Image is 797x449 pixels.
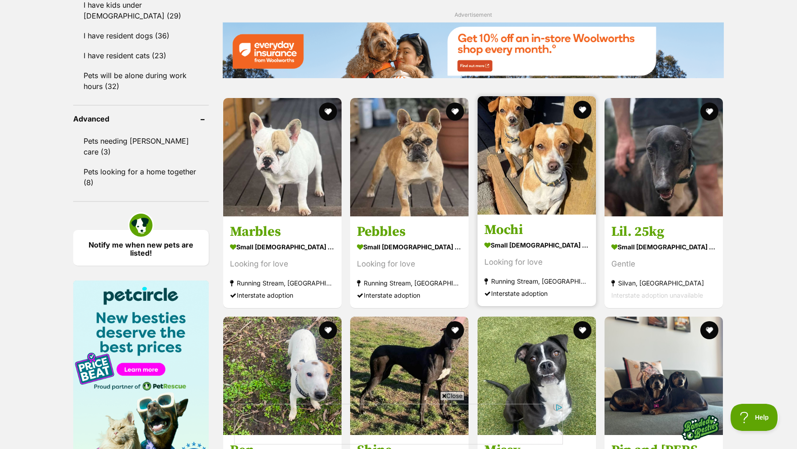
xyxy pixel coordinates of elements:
img: Everyday Insurance promotional banner [222,22,724,78]
strong: Running Stream, [GEOGRAPHIC_DATA] [484,275,589,287]
a: Lil. 25kg small [DEMOGRAPHIC_DATA] Dog Gentle Silvan, [GEOGRAPHIC_DATA] Interstate adoption unava... [605,216,723,308]
iframe: Advertisement [234,404,563,444]
button: favourite [573,101,591,119]
strong: small [DEMOGRAPHIC_DATA] Dog [484,239,589,252]
a: Mochi small [DEMOGRAPHIC_DATA] Dog Looking for love Running Stream, [GEOGRAPHIC_DATA] Interstate ... [478,215,596,306]
h3: Pebbles [357,223,462,240]
img: Missy - American Staffordshire Terrier Dog [478,317,596,435]
img: Shine - Greyhound Dog [350,317,469,435]
div: Interstate adoption [230,289,335,301]
a: Pets looking for a home together (8) [73,162,209,192]
img: Pip and Kevin - Dachshund (Miniature Smooth Haired) Dog [605,317,723,435]
div: Interstate adoption [484,287,589,299]
button: favourite [573,321,591,339]
strong: Running Stream, [GEOGRAPHIC_DATA] [357,277,462,289]
span: Advertisement [455,11,492,18]
span: Interstate adoption unavailable [611,291,703,299]
div: Looking for love [357,258,462,270]
h3: Lil. 25kg [611,223,716,240]
h3: Mochi [484,221,589,239]
img: Ren - Mixed Dog [223,317,342,435]
div: Looking for love [230,258,335,270]
div: Gentle [611,258,716,270]
strong: Running Stream, [GEOGRAPHIC_DATA] [230,277,335,289]
header: Advanced [73,115,209,123]
strong: small [DEMOGRAPHIC_DATA] Dog [230,240,335,253]
a: Everyday Insurance promotional banner [222,22,724,80]
button: favourite [700,321,718,339]
span: Close [440,391,464,400]
a: I have resident cats (23) [73,46,209,65]
iframe: Help Scout Beacon - Open [731,404,779,431]
a: Pets will be alone during work hours (32) [73,66,209,96]
a: Pebbles small [DEMOGRAPHIC_DATA] Dog Looking for love Running Stream, [GEOGRAPHIC_DATA] Interstat... [350,216,469,308]
button: favourite [319,321,337,339]
button: favourite [446,103,464,121]
button: favourite [319,103,337,121]
a: Marbles small [DEMOGRAPHIC_DATA] Dog Looking for love Running Stream, [GEOGRAPHIC_DATA] Interstat... [223,216,342,308]
img: Marbles - French Bulldog [223,98,342,216]
button: favourite [446,321,464,339]
img: Lil. 25kg - Greyhound Dog [605,98,723,216]
img: Mochi - Jack Russell Terrier x Fox Terrier (Smooth) Dog [478,96,596,215]
h3: Marbles [230,223,335,240]
img: Pebbles - French Bulldog [350,98,469,216]
strong: small [DEMOGRAPHIC_DATA] Dog [357,240,462,253]
strong: Silvan, [GEOGRAPHIC_DATA] [611,277,716,289]
div: Interstate adoption [357,289,462,301]
a: Pets needing [PERSON_NAME] care (3) [73,131,209,161]
button: favourite [700,103,718,121]
strong: small [DEMOGRAPHIC_DATA] Dog [611,240,716,253]
a: Notify me when new pets are listed! [73,230,209,266]
a: I have resident dogs (36) [73,26,209,45]
div: Looking for love [484,256,589,268]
